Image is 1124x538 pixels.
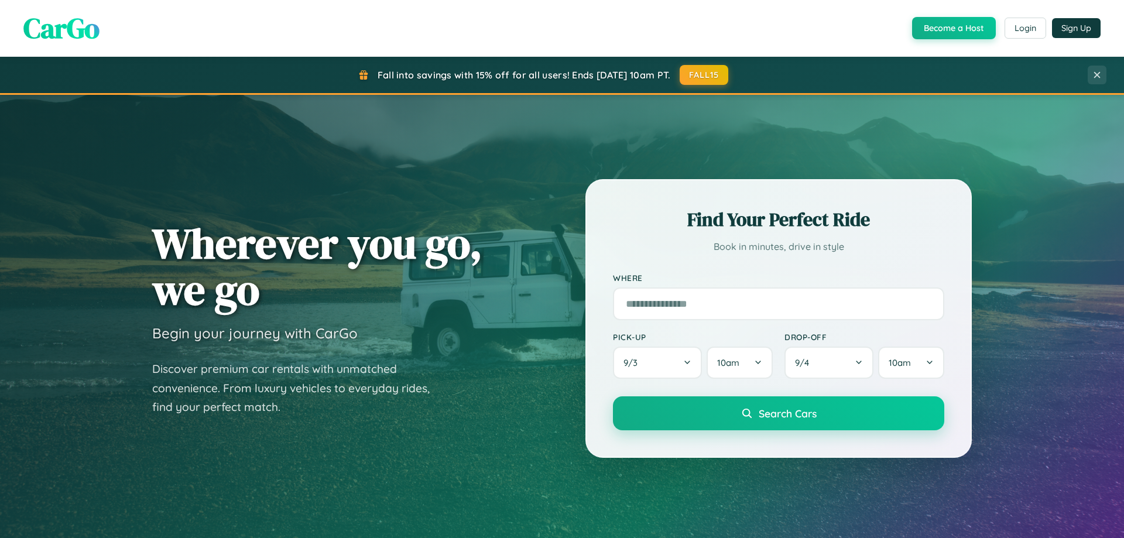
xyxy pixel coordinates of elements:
[152,220,482,313] h1: Wherever you go, we go
[23,9,100,47] span: CarGo
[784,332,944,342] label: Drop-off
[1052,18,1101,38] button: Sign Up
[613,332,773,342] label: Pick-up
[784,347,873,379] button: 9/4
[613,207,944,232] h2: Find Your Perfect Ride
[889,357,911,368] span: 10am
[795,357,815,368] span: 9 / 4
[623,357,643,368] span: 9 / 3
[613,238,944,255] p: Book in minutes, drive in style
[717,357,739,368] span: 10am
[152,359,445,417] p: Discover premium car rentals with unmatched convenience. From luxury vehicles to everyday rides, ...
[1005,18,1046,39] button: Login
[152,324,358,342] h3: Begin your journey with CarGo
[707,347,773,379] button: 10am
[613,396,944,430] button: Search Cars
[378,69,671,81] span: Fall into savings with 15% off for all users! Ends [DATE] 10am PT.
[912,17,996,39] button: Become a Host
[759,407,817,420] span: Search Cars
[613,347,702,379] button: 9/3
[878,347,944,379] button: 10am
[680,65,729,85] button: FALL15
[613,273,944,283] label: Where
